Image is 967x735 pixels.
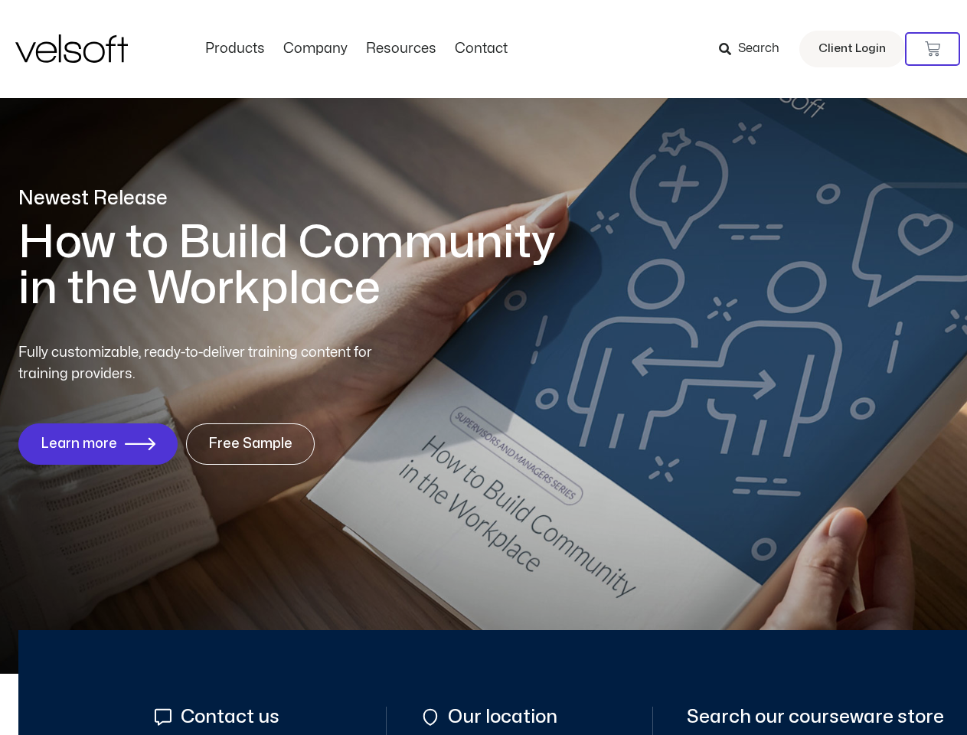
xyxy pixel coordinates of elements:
[687,707,944,727] span: Search our courseware store
[18,220,577,312] h1: How to Build Community in the Workplace
[444,707,557,727] span: Our location
[799,31,905,67] a: Client Login
[738,39,779,59] span: Search
[208,436,292,452] span: Free Sample
[18,423,178,465] a: Learn more
[818,39,886,59] span: Client Login
[274,41,357,57] a: CompanyMenu Toggle
[41,436,117,452] span: Learn more
[186,423,315,465] a: Free Sample
[18,342,400,385] p: Fully customizable, ready-to-deliver training content for training providers.
[18,185,577,212] p: Newest Release
[446,41,517,57] a: ContactMenu Toggle
[719,36,790,62] a: Search
[196,41,274,57] a: ProductsMenu Toggle
[15,34,128,63] img: Velsoft Training Materials
[357,41,446,57] a: ResourcesMenu Toggle
[177,707,279,727] span: Contact us
[196,41,517,57] nav: Menu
